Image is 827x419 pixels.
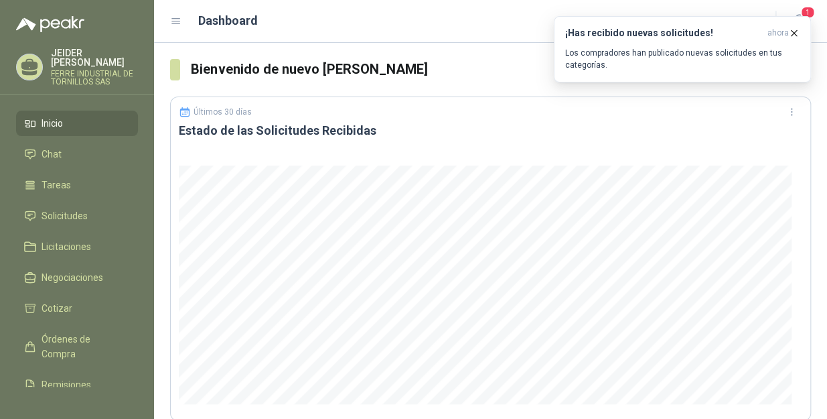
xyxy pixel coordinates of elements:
p: JEIDER [PERSON_NAME] [51,48,138,67]
p: Últimos 30 días [194,107,252,117]
button: 1 [787,9,811,34]
a: Negociaciones [16,265,138,290]
a: Remisiones [16,372,138,398]
h3: Estado de las Solicitudes Recibidas [179,123,802,139]
span: Cotizar [42,301,72,316]
a: Solicitudes [16,203,138,229]
p: FERRE INDUSTRIAL DE TORNILLOS SAS [51,70,138,86]
span: Tareas [42,178,71,192]
img: Logo peakr [16,16,84,32]
span: Solicitudes [42,208,88,223]
span: Inicio [42,116,63,131]
a: Licitaciones [16,234,138,259]
span: ahora [767,27,789,39]
a: Tareas [16,172,138,198]
a: Chat [16,141,138,167]
span: Órdenes de Compra [42,332,125,361]
h3: ¡Has recibido nuevas solicitudes! [565,27,762,39]
span: Licitaciones [42,239,91,254]
span: Chat [42,147,62,162]
a: Órdenes de Compra [16,326,138,367]
h3: Bienvenido de nuevo [PERSON_NAME] [191,59,811,80]
span: 1 [800,6,815,19]
p: Los compradores han publicado nuevas solicitudes en tus categorías. [565,47,800,71]
span: Negociaciones [42,270,103,285]
button: ¡Has recibido nuevas solicitudes!ahora Los compradores han publicado nuevas solicitudes en tus ca... [554,16,811,82]
span: Remisiones [42,377,91,392]
a: Inicio [16,111,138,136]
a: Cotizar [16,296,138,321]
h1: Dashboard [198,11,258,30]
